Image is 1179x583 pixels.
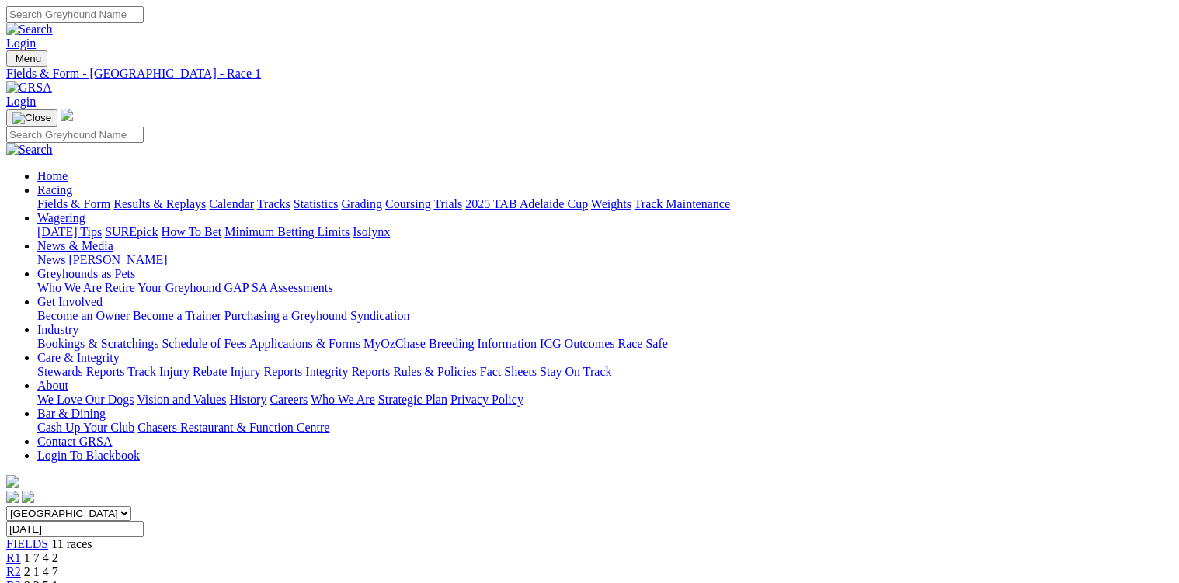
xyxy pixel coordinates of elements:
[353,225,390,238] a: Isolynx
[224,281,333,294] a: GAP SA Assessments
[480,365,537,378] a: Fact Sheets
[6,127,144,143] input: Search
[24,551,58,564] span: 1 7 4 2
[450,393,523,406] a: Privacy Policy
[6,81,52,95] img: GRSA
[6,109,57,127] button: Toggle navigation
[37,183,72,196] a: Racing
[37,253,1173,267] div: News & Media
[6,23,53,36] img: Search
[37,253,65,266] a: News
[37,449,140,462] a: Login To Blackbook
[61,109,73,121] img: logo-grsa-white.png
[51,537,92,550] span: 11 races
[37,365,124,378] a: Stewards Reports
[37,267,135,280] a: Greyhounds as Pets
[37,393,1173,407] div: About
[37,211,85,224] a: Wagering
[137,421,329,434] a: Chasers Restaurant & Function Centre
[37,323,78,336] a: Industry
[209,197,254,210] a: Calendar
[22,491,34,503] img: twitter.svg
[6,50,47,67] button: Toggle navigation
[294,197,339,210] a: Statistics
[127,365,227,378] a: Track Injury Rebate
[37,421,1173,435] div: Bar & Dining
[162,225,222,238] a: How To Bet
[230,365,302,378] a: Injury Reports
[37,337,1173,351] div: Industry
[393,365,477,378] a: Rules & Policies
[6,491,19,503] img: facebook.svg
[37,351,120,364] a: Care & Integrity
[229,393,266,406] a: History
[37,197,110,210] a: Fields & Form
[363,337,426,350] a: MyOzChase
[37,309,130,322] a: Become an Owner
[37,365,1173,379] div: Care & Integrity
[6,521,144,537] input: Select date
[6,475,19,488] img: logo-grsa-white.png
[37,393,134,406] a: We Love Our Dogs
[37,281,102,294] a: Who We Are
[37,281,1173,295] div: Greyhounds as Pets
[224,225,350,238] a: Minimum Betting Limits
[350,309,409,322] a: Syndication
[105,281,221,294] a: Retire Your Greyhound
[37,435,112,448] a: Contact GRSA
[37,295,103,308] a: Get Involved
[6,537,48,550] a: FIELDS
[257,197,290,210] a: Tracks
[12,112,51,124] img: Close
[37,225,102,238] a: [DATE] Tips
[16,53,41,64] span: Menu
[6,95,36,108] a: Login
[311,393,375,406] a: Who We Are
[105,225,158,238] a: SUREpick
[37,421,134,434] a: Cash Up Your Club
[137,393,226,406] a: Vision and Values
[378,393,447,406] a: Strategic Plan
[429,337,537,350] a: Breeding Information
[37,169,68,182] a: Home
[465,197,588,210] a: 2025 TAB Adelaide Cup
[6,36,36,50] a: Login
[305,365,390,378] a: Integrity Reports
[6,67,1173,81] a: Fields & Form - [GEOGRAPHIC_DATA] - Race 1
[37,407,106,420] a: Bar & Dining
[540,365,611,378] a: Stay On Track
[591,197,631,210] a: Weights
[6,551,21,564] a: R1
[433,197,462,210] a: Trials
[162,337,246,350] a: Schedule of Fees
[635,197,730,210] a: Track Maintenance
[133,309,221,322] a: Become a Trainer
[37,379,68,392] a: About
[37,225,1173,239] div: Wagering
[68,253,167,266] a: [PERSON_NAME]
[37,239,113,252] a: News & Media
[385,197,431,210] a: Coursing
[224,309,347,322] a: Purchasing a Greyhound
[6,143,53,157] img: Search
[24,565,58,578] span: 2 1 4 7
[37,309,1173,323] div: Get Involved
[540,337,614,350] a: ICG Outcomes
[37,337,158,350] a: Bookings & Scratchings
[113,197,206,210] a: Results & Replays
[6,6,144,23] input: Search
[342,197,382,210] a: Grading
[37,197,1173,211] div: Racing
[6,565,21,578] a: R2
[270,393,308,406] a: Careers
[617,337,667,350] a: Race Safe
[249,337,360,350] a: Applications & Forms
